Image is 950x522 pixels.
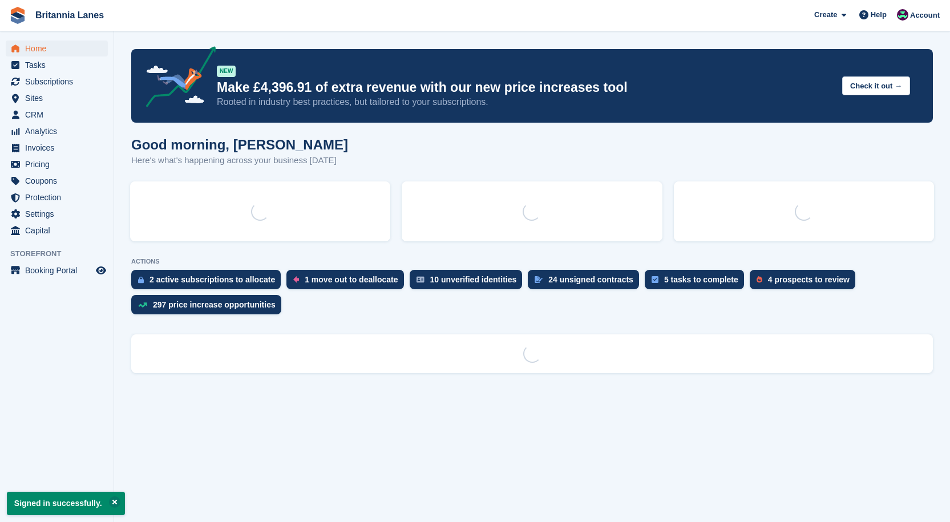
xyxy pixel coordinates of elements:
h1: Good morning, [PERSON_NAME] [131,137,348,152]
a: menu [6,189,108,205]
a: menu [6,156,108,172]
div: 297 price increase opportunities [153,300,276,309]
div: NEW [217,66,236,77]
a: Britannia Lanes [31,6,108,25]
div: 24 unsigned contracts [548,275,633,284]
a: menu [6,222,108,238]
img: Kirsty Miles [897,9,908,21]
a: 10 unverified identities [410,270,528,295]
a: 1 move out to deallocate [286,270,409,295]
p: Here's what's happening across your business [DATE] [131,154,348,167]
img: active_subscription_to_allocate_icon-d502201f5373d7db506a760aba3b589e785aa758c864c3986d89f69b8ff3... [138,276,144,284]
a: 24 unsigned contracts [528,270,645,295]
a: 2 active subscriptions to allocate [131,270,286,295]
img: prospect-51fa495bee0391a8d652442698ab0144808aea92771e9ea1ae160a38d050c398.svg [757,276,762,283]
img: price_increase_opportunities-93ffe204e8149a01c8c9dc8f82e8f89637d9d84a8eef4429ea346261dce0b2c0.svg [138,302,147,307]
span: Protection [25,189,94,205]
p: ACTIONS [131,258,933,265]
a: 5 tasks to complete [645,270,750,295]
img: contract_signature_icon-13c848040528278c33f63329250d36e43548de30e8caae1d1a13099fd9432cc5.svg [535,276,543,283]
a: 297 price increase opportunities [131,295,287,320]
a: 4 prospects to review [750,270,861,295]
a: menu [6,90,108,106]
span: Account [910,10,940,21]
div: 2 active subscriptions to allocate [149,275,275,284]
span: Subscriptions [25,74,94,90]
span: Booking Portal [25,262,94,278]
span: Pricing [25,156,94,172]
span: Sites [25,90,94,106]
div: 1 move out to deallocate [305,275,398,284]
span: Coupons [25,173,94,189]
a: menu [6,41,108,56]
img: price-adjustments-announcement-icon-8257ccfd72463d97f412b2fc003d46551f7dbcb40ab6d574587a9cd5c0d94... [136,46,216,111]
div: 4 prospects to review [768,275,850,284]
p: Signed in successfully. [7,492,125,515]
button: Check it out → [842,76,910,95]
p: Make £4,396.91 of extra revenue with our new price increases tool [217,79,833,96]
span: Capital [25,222,94,238]
p: Rooted in industry best practices, but tailored to your subscriptions. [217,96,833,108]
span: CRM [25,107,94,123]
a: menu [6,57,108,73]
a: menu [6,107,108,123]
div: 5 tasks to complete [664,275,738,284]
a: menu [6,123,108,139]
a: menu [6,262,108,278]
span: Invoices [25,140,94,156]
span: Storefront [10,248,114,260]
span: Create [814,9,837,21]
a: menu [6,74,108,90]
div: 10 unverified identities [430,275,517,284]
img: task-75834270c22a3079a89374b754ae025e5fb1db73e45f91037f5363f120a921f8.svg [652,276,658,283]
a: menu [6,206,108,222]
span: Home [25,41,94,56]
a: menu [6,173,108,189]
img: verify_identity-adf6edd0f0f0b5bbfe63781bf79b02c33cf7c696d77639b501bdc392416b5a36.svg [417,276,425,283]
span: Tasks [25,57,94,73]
a: menu [6,140,108,156]
a: Preview store [94,264,108,277]
span: Settings [25,206,94,222]
img: move_outs_to_deallocate_icon-f764333ba52eb49d3ac5e1228854f67142a1ed5810a6f6cc68b1a99e826820c5.svg [293,276,299,283]
span: Help [871,9,887,21]
img: stora-icon-8386f47178a22dfd0bd8f6a31ec36ba5ce8667c1dd55bd0f319d3a0aa187defe.svg [9,7,26,24]
span: Analytics [25,123,94,139]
